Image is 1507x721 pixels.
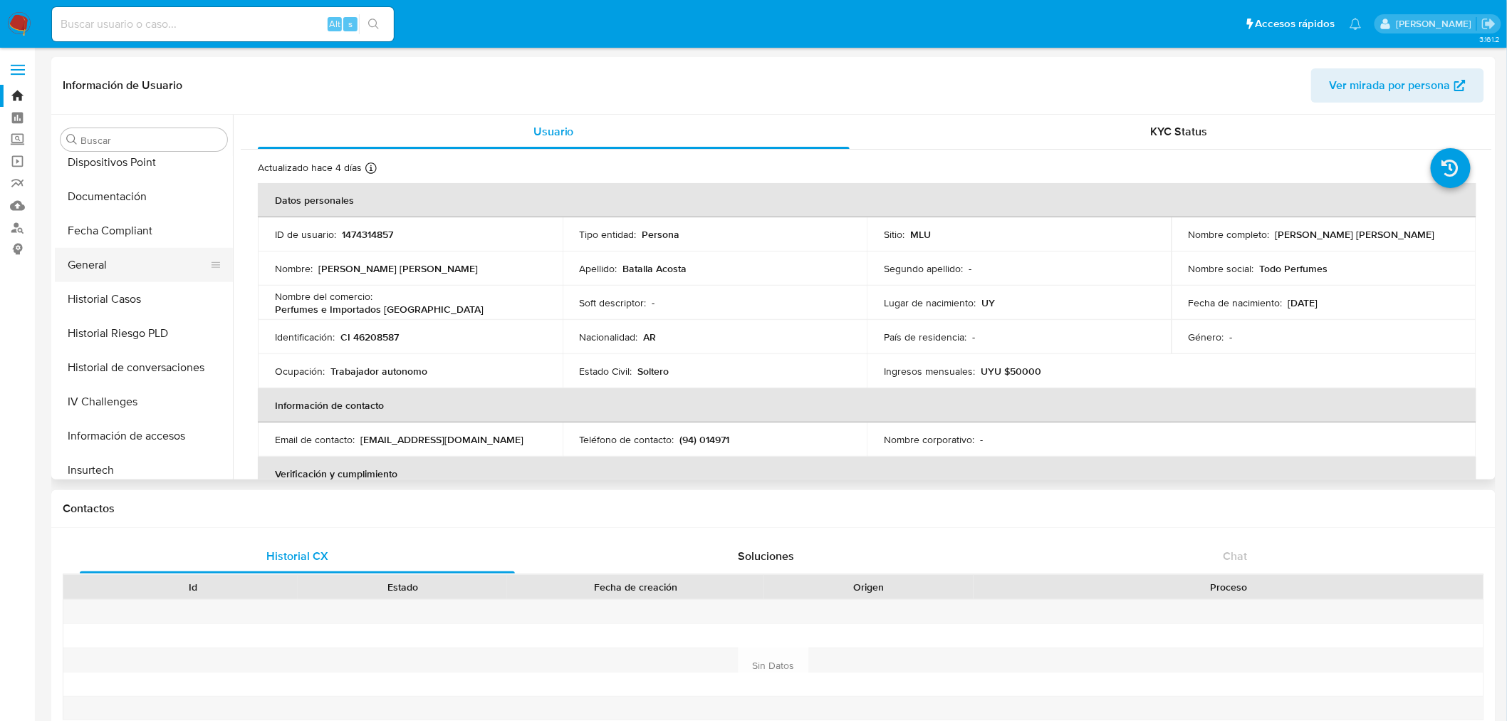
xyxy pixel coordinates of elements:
p: Persona [642,228,680,241]
th: Verificación y cumplimiento [258,457,1476,491]
button: Historial Casos [55,282,233,316]
th: Datos personales [258,183,1476,217]
p: [PERSON_NAME] [PERSON_NAME] [318,262,478,275]
p: [PERSON_NAME] [PERSON_NAME] [1276,228,1435,241]
button: Información de accesos [55,419,233,453]
button: Dispositivos Point [55,145,233,180]
div: Origen [774,580,964,594]
div: Id [98,580,288,594]
p: MLU [910,228,931,241]
span: Historial CX [266,548,328,564]
div: Proceso [984,580,1474,594]
a: Notificaciones [1350,18,1362,30]
p: Teléfono de contacto : [580,433,674,446]
p: [DATE] [1288,296,1318,309]
p: Trabajador autonomo [330,365,427,378]
p: Segundo apellido : [884,262,963,275]
p: Batalla Acosta [623,262,687,275]
p: Email de contacto : [275,433,355,446]
h1: Contactos [63,502,1484,516]
p: UYU $50000 [981,365,1041,378]
p: Todo Perfumes [1260,262,1328,275]
button: Ver mirada por persona [1311,68,1484,103]
p: Fecha de nacimiento : [1189,296,1283,309]
p: Nombre : [275,262,313,275]
p: Perfumes e Importados [GEOGRAPHIC_DATA] [275,303,484,316]
button: Insurtech [55,453,233,487]
p: Nombre social : [1189,262,1254,275]
button: Fecha Compliant [55,214,233,248]
p: Tipo entidad : [580,228,637,241]
p: Soft descriptor : [580,296,647,309]
input: Buscar [80,134,221,147]
p: - [652,296,655,309]
p: Soltero [638,365,669,378]
span: Chat [1224,548,1248,564]
span: Ver mirada por persona [1330,68,1451,103]
th: Información de contacto [258,388,1476,422]
p: ID de usuario : [275,228,336,241]
p: CI 46208587 [340,331,399,343]
p: AR [644,331,657,343]
p: Estado Civil : [580,365,632,378]
p: Nombre completo : [1189,228,1270,241]
button: Documentación [55,180,233,214]
button: IV Challenges [55,385,233,419]
span: Alt [329,17,340,31]
button: Historial de conversaciones [55,351,233,385]
p: - [980,433,983,446]
span: KYC Status [1151,123,1208,140]
p: Identificación : [275,331,335,343]
p: Nombre del comercio : [275,290,372,303]
div: Fecha de creación [517,580,754,594]
button: Historial Riesgo PLD [55,316,233,351]
p: Ocupación : [275,365,325,378]
span: Usuario [533,123,574,140]
button: Buscar [66,134,78,145]
p: Sitio : [884,228,904,241]
button: search-icon [359,14,388,34]
p: País de residencia : [884,331,966,343]
a: Salir [1481,16,1496,31]
p: Lugar de nacimiento : [884,296,976,309]
div: Estado [308,580,497,594]
span: Accesos rápidos [1256,16,1335,31]
p: gregorio.negri@mercadolibre.com [1396,17,1476,31]
span: s [348,17,353,31]
p: - [969,262,971,275]
p: 1474314857 [342,228,393,241]
p: (94) 014971 [680,433,730,446]
p: Ingresos mensuales : [884,365,975,378]
p: Nombre corporativo : [884,433,974,446]
p: - [1230,331,1233,343]
span: Soluciones [739,548,795,564]
h1: Información de Usuario [63,78,182,93]
p: UY [981,296,995,309]
p: Actualizado hace 4 días [258,161,362,175]
p: [EMAIL_ADDRESS][DOMAIN_NAME] [360,433,523,446]
p: Género : [1189,331,1224,343]
p: Nacionalidad : [580,331,638,343]
p: Apellido : [580,262,617,275]
p: - [972,331,975,343]
button: General [55,248,221,282]
input: Buscar usuario o caso... [52,15,394,33]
